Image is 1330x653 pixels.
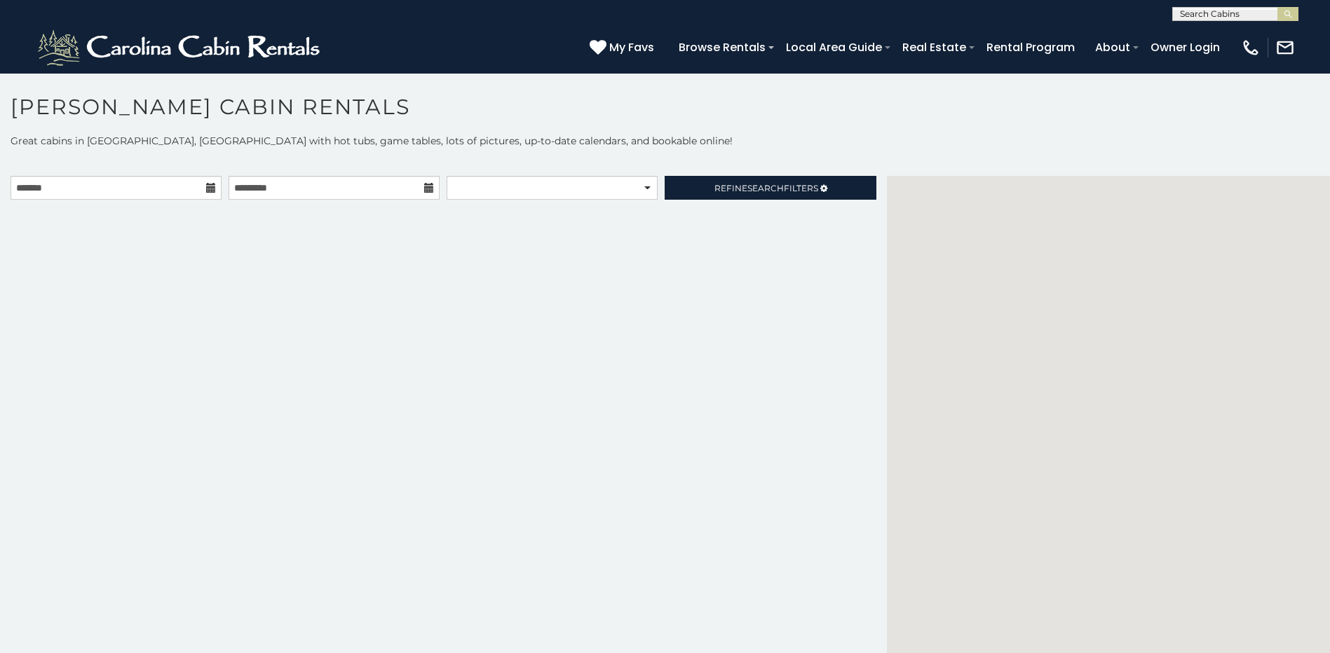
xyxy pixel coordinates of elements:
[609,39,654,56] span: My Favs
[1275,38,1295,57] img: mail-regular-white.png
[779,35,889,60] a: Local Area Guide
[35,27,326,69] img: White-1-2.png
[714,183,818,193] span: Refine Filters
[590,39,658,57] a: My Favs
[747,183,784,193] span: Search
[1241,38,1261,57] img: phone-regular-white.png
[1144,35,1227,60] a: Owner Login
[665,176,876,200] a: RefineSearchFilters
[979,35,1082,60] a: Rental Program
[1088,35,1137,60] a: About
[895,35,973,60] a: Real Estate
[672,35,773,60] a: Browse Rentals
